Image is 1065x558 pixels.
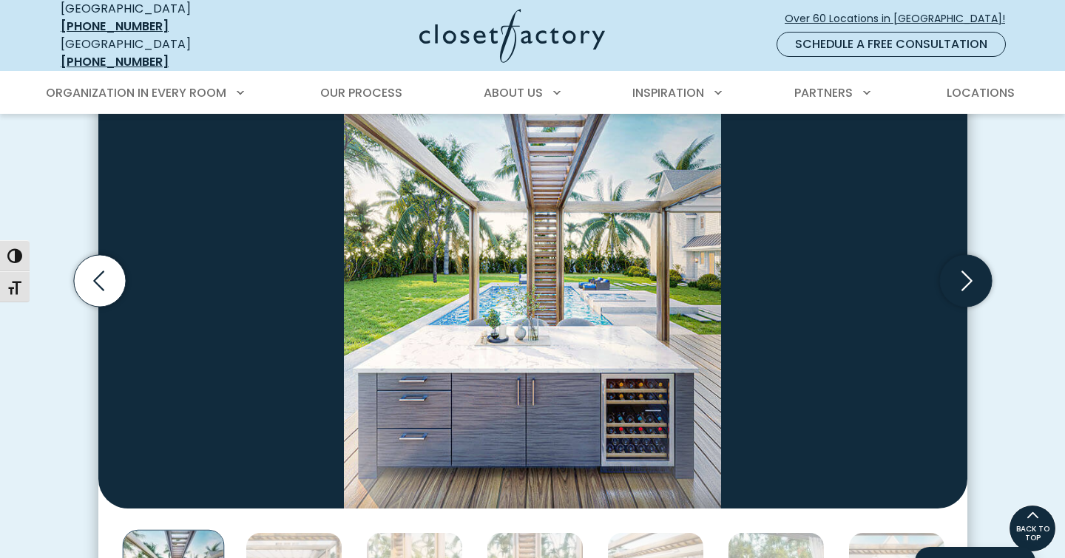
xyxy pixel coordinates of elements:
span: Locations [947,84,1015,101]
span: Inspiration [632,84,704,101]
span: Organization in Every Room [46,84,226,101]
span: Our Process [320,84,402,101]
img: Outdoor custom patio area with built in beverage fridge into outdoor island with marble countertop [98,54,967,508]
span: About Us [484,84,543,101]
a: [PHONE_NUMBER] [61,53,169,70]
button: Previous slide [68,249,132,313]
a: BACK TO TOP [1009,505,1056,552]
a: [PHONE_NUMBER] [61,18,169,35]
span: Over 60 Locations in [GEOGRAPHIC_DATA]! [785,11,1017,27]
span: Partners [794,84,853,101]
div: [GEOGRAPHIC_DATA] [61,35,275,71]
nav: Primary Menu [35,72,1029,114]
button: Next slide [934,249,998,313]
span: BACK TO TOP [1010,525,1055,542]
img: Closet Factory Logo [419,9,605,63]
a: Over 60 Locations in [GEOGRAPHIC_DATA]! [784,6,1018,32]
a: Schedule a Free Consultation [777,32,1006,57]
